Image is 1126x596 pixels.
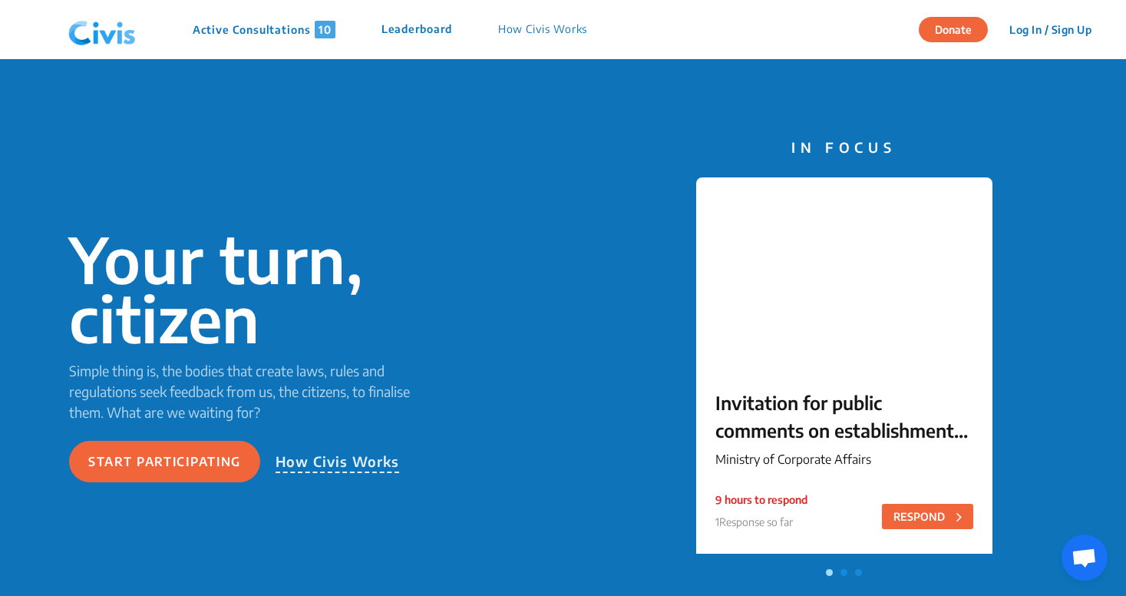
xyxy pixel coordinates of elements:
p: How Civis Works [276,451,400,473]
button: RESPOND [882,504,973,529]
p: Simple thing is, the bodies that create laws, rules and regulations seek feedback from us, the ci... [69,360,414,422]
button: Log In / Sign Up [999,18,1101,41]
button: Start participating [69,441,260,482]
p: Your turn, citizen [69,230,414,348]
button: Donate [919,17,988,42]
p: 1 [715,514,807,530]
p: Leaderboard [381,21,452,38]
span: Response so far [719,515,793,528]
img: navlogo.png [62,7,142,53]
p: Invitation for public comments on establishment of Indian Multi-Disciplinary Partnership (MDP) firms [715,389,973,444]
p: 9 hours to respond [715,492,807,508]
p: Ministry of Corporate Affairs [715,450,973,469]
a: Invitation for public comments on establishment of Indian Multi-Disciplinary Partnership (MDP) fi... [696,177,992,561]
div: Open chat [1062,535,1108,581]
p: How Civis Works [498,21,588,38]
p: Active Consultations [193,21,335,38]
a: Donate [919,21,999,36]
span: 10 [315,21,335,38]
p: IN FOCUS [696,137,992,157]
